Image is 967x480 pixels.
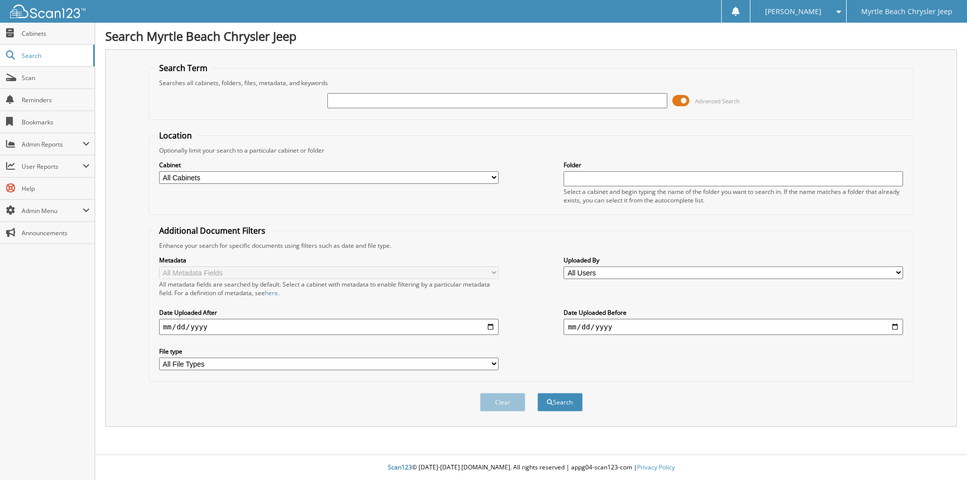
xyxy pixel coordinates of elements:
[154,79,909,87] div: Searches all cabinets, folders, files, metadata, and keywords
[265,289,278,297] a: here
[564,187,903,204] div: Select a cabinet and begin typing the name of the folder you want to search in. If the name match...
[564,319,903,335] input: end
[695,97,740,105] span: Advanced Search
[765,9,821,15] span: [PERSON_NAME]
[22,162,83,171] span: User Reports
[480,393,525,412] button: Clear
[95,455,967,480] div: © [DATE]-[DATE] [DOMAIN_NAME]. All rights reserved | appg04-scan123-com |
[159,319,499,335] input: start
[564,256,903,264] label: Uploaded By
[159,347,499,356] label: File type
[22,207,83,215] span: Admin Menu
[154,225,270,236] legend: Additional Document Filters
[154,130,197,141] legend: Location
[388,463,412,471] span: Scan123
[22,229,90,237] span: Announcements
[154,146,909,155] div: Optionally limit your search to a particular cabinet or folder
[22,140,83,149] span: Admin Reports
[22,118,90,126] span: Bookmarks
[861,9,952,15] span: Myrtle Beach Chrysler Jeep
[159,161,499,169] label: Cabinet
[564,161,903,169] label: Folder
[154,241,909,250] div: Enhance your search for specific documents using filters such as date and file type.
[564,308,903,317] label: Date Uploaded Before
[159,308,499,317] label: Date Uploaded After
[22,74,90,82] span: Scan
[22,184,90,193] span: Help
[22,96,90,104] span: Reminders
[22,51,88,60] span: Search
[159,280,499,297] div: All metadata fields are searched by default. Select a cabinet with metadata to enable filtering b...
[22,29,90,38] span: Cabinets
[159,256,499,264] label: Metadata
[637,463,675,471] a: Privacy Policy
[10,5,86,18] img: scan123-logo-white.svg
[105,28,957,44] h1: Search Myrtle Beach Chrysler Jeep
[154,62,213,74] legend: Search Term
[537,393,583,412] button: Search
